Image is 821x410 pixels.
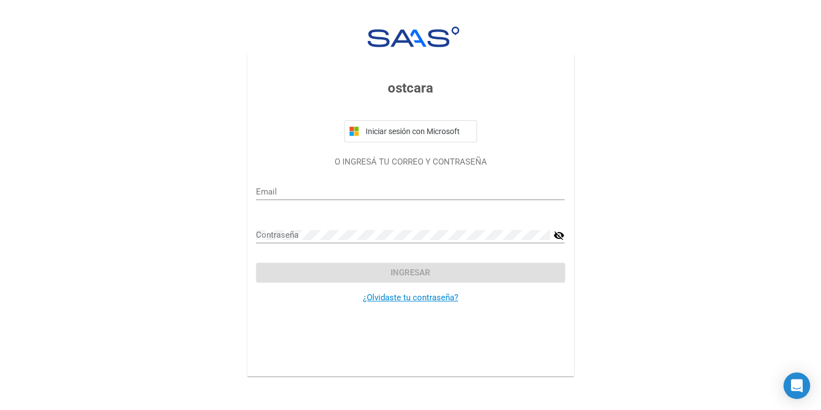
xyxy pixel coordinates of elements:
[256,78,565,98] h3: ostcara
[391,268,430,278] span: Ingresar
[256,263,565,283] button: Ingresar
[344,120,477,142] button: Iniciar sesión con Microsoft
[256,156,565,168] p: O INGRESÁ TU CORREO Y CONTRASEÑA
[363,293,458,303] a: ¿Olvidaste tu contraseña?
[363,127,472,136] span: Iniciar sesión con Microsoft
[783,372,810,399] div: Open Intercom Messenger
[553,229,565,242] mat-icon: visibility_off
